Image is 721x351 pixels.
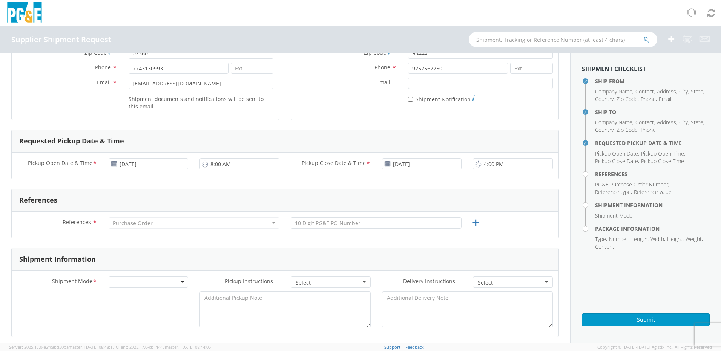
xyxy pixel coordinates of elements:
li: , [667,235,684,243]
li: , [595,88,634,95]
li: , [657,88,677,95]
span: Address [657,119,676,126]
h4: Ship From [595,78,710,84]
button: Select [291,276,371,288]
span: City [679,88,688,95]
label: Shipment Notification [408,94,475,103]
span: Pickup Close Time [641,157,684,165]
span: Country [595,95,614,102]
li: , [635,119,655,126]
li: , [686,235,703,243]
span: Contact [635,88,654,95]
li: , [691,88,704,95]
input: Ext. [510,63,553,74]
span: Pickup Open Time [641,150,684,157]
span: Phone [374,64,390,71]
span: Pickup Open Date & Time [28,159,92,168]
span: State [691,119,703,126]
span: Number [609,235,628,243]
li: , [641,95,657,103]
span: Phone [641,95,656,102]
li: , [679,119,689,126]
span: Width [650,235,664,243]
span: Phone [95,64,111,71]
span: Address [657,88,676,95]
span: master, [DATE] 08:48:17 [69,344,115,350]
img: pge-logo-06675f144f4cfa6a6814.png [6,2,43,24]
span: Zip Code [617,95,638,102]
li: , [641,150,685,157]
span: Contact [635,119,654,126]
span: Shipment Mode [52,278,92,286]
span: Weight [686,235,702,243]
li: , [635,88,655,95]
strong: Shipment Checklist [582,65,646,73]
span: City [679,119,688,126]
h4: References [595,171,710,177]
li: , [595,181,669,188]
li: , [595,188,632,196]
span: Email [376,79,390,86]
span: Email [97,79,111,86]
span: Delivery Instructions [403,278,455,285]
li: , [595,95,615,103]
span: Copyright © [DATE]-[DATE] Agistix Inc., All Rights Reserved [597,344,712,350]
label: Shipment documents and notifications will be sent to this email [129,94,273,110]
span: Pickup Open Date [595,150,638,157]
input: 10 Digit PG&E PO Number [291,217,462,229]
span: Reference value [634,188,672,195]
h3: References [19,197,57,204]
h4: Supplier Shipment Request [11,35,111,44]
span: Zip Code [617,126,638,133]
li: , [595,150,639,157]
input: Shipment, Tracking or Reference Number (at least 4 chars) [469,32,657,47]
span: Phone [641,126,656,133]
span: Country [595,126,614,133]
span: Company Name [595,88,632,95]
li: , [595,119,634,126]
li: , [595,157,639,165]
li: , [691,119,704,126]
li: , [679,88,689,95]
h3: Shipment Information [19,256,96,263]
span: References [63,218,91,226]
li: , [595,235,607,243]
span: Client: 2025.17.0-cb14447 [116,344,211,350]
span: Select [296,279,361,287]
button: Select [473,276,553,288]
li: , [617,95,639,103]
span: Pickup Instructions [225,278,273,285]
li: , [595,126,615,134]
span: Content [595,243,614,250]
li: , [609,235,629,243]
span: Type [595,235,606,243]
span: Server: 2025.17.0-a2fc8bd50ba [9,344,115,350]
li: , [650,235,665,243]
span: Pickup Close Date [595,157,638,165]
span: Pickup Close Date & Time [302,159,366,168]
span: State [691,88,703,95]
span: Shipment Mode [595,212,633,219]
span: Company Name [595,119,632,126]
input: Ext. [231,63,273,74]
li: , [617,126,639,134]
button: Submit [582,313,710,326]
span: Email [659,95,671,102]
span: Length [631,235,647,243]
input: Shipment Notification [408,97,413,102]
h4: Shipment Information [595,202,710,208]
h4: Requested Pickup Date & Time [595,140,710,146]
span: master, [DATE] 08:44:05 [165,344,211,350]
span: PG&E Purchase Order Number [595,181,668,188]
div: Purchase Order [113,220,153,227]
a: Support [384,344,400,350]
a: Feedback [405,344,424,350]
li: , [657,119,677,126]
h4: Package Information [595,226,710,232]
h3: Requested Pickup Date & Time [19,137,124,145]
span: Reference type [595,188,631,195]
span: Select [478,279,543,287]
span: Height [667,235,683,243]
h4: Ship To [595,109,710,115]
li: , [631,235,649,243]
